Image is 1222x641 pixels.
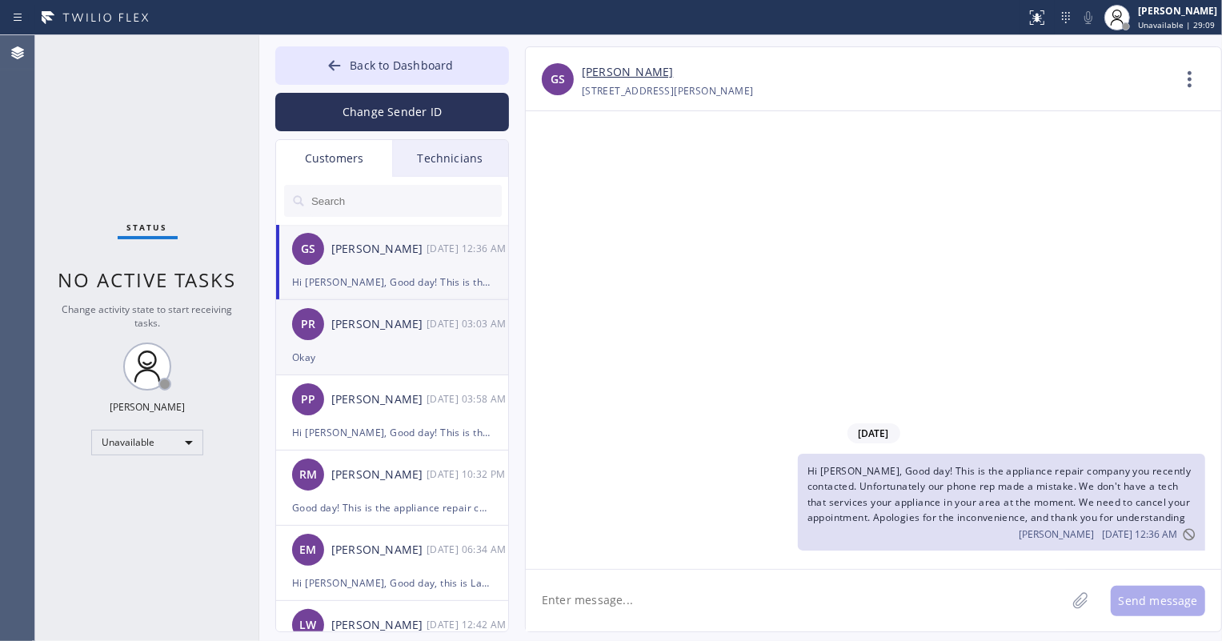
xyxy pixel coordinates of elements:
div: 09/23/2025 9:42 AM [427,615,510,634]
div: Hi [PERSON_NAME], Good day! This is the appliance repair company you recently contacted. Unfortun... [292,273,492,291]
button: Back to Dashboard [275,46,509,85]
div: Customers [276,140,392,177]
span: Unavailable | 29:09 [1138,19,1215,30]
div: [PERSON_NAME] [331,466,427,484]
input: Search [310,185,502,217]
div: Hi [PERSON_NAME], Good day, this is Laguna Niguel Repair Service, would like to inform you that t... [292,574,492,592]
span: Status [127,222,168,233]
span: No active tasks [58,266,237,293]
div: 09/26/2025 9:58 AM [427,390,510,408]
div: Technicians [392,140,508,177]
span: Back to Dashboard [350,58,453,73]
span: GS [301,240,315,258]
div: 10/01/2025 9:36 AM [798,454,1206,551]
div: [PERSON_NAME] [331,240,427,258]
span: [DATE] [847,423,900,443]
div: [STREET_ADDRESS][PERSON_NAME] [582,82,754,100]
span: GS [551,70,565,89]
button: Change Sender ID [275,93,509,131]
div: [PERSON_NAME] [331,616,427,635]
div: [PERSON_NAME] [331,541,427,559]
span: Change activity state to start receiving tasks. [62,302,233,330]
span: EM [299,541,316,559]
span: [DATE] 12:36 AM [1102,527,1177,541]
button: Send message [1111,586,1205,616]
span: PR [301,315,315,334]
div: 10/01/2025 9:36 AM [427,239,510,258]
div: 09/23/2025 9:34 AM [427,540,510,559]
div: Good day! This is the appliance repair company you recently contacted. Unfortunately our phone re... [292,499,492,517]
a: [PERSON_NAME] [582,63,673,82]
button: Mute [1077,6,1100,29]
div: [PERSON_NAME] [1138,4,1217,18]
div: Hi [PERSON_NAME], Good day! This is the appliance repair company you recently contacted. Unfortun... [292,423,492,442]
span: Hi [PERSON_NAME], Good day! This is the appliance repair company you recently contacted. Unfortun... [807,464,1192,524]
div: Okay [292,348,492,367]
span: [PERSON_NAME] [1019,527,1094,541]
div: [PERSON_NAME] [110,400,185,414]
div: 09/26/2025 9:32 AM [427,465,510,483]
div: [PERSON_NAME] [331,315,427,334]
span: RM [299,466,317,484]
div: 09/30/2025 9:03 AM [427,314,510,333]
span: PP [301,391,315,409]
span: LW [299,616,316,635]
div: Unavailable [91,430,203,455]
div: [PERSON_NAME] [331,391,427,409]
